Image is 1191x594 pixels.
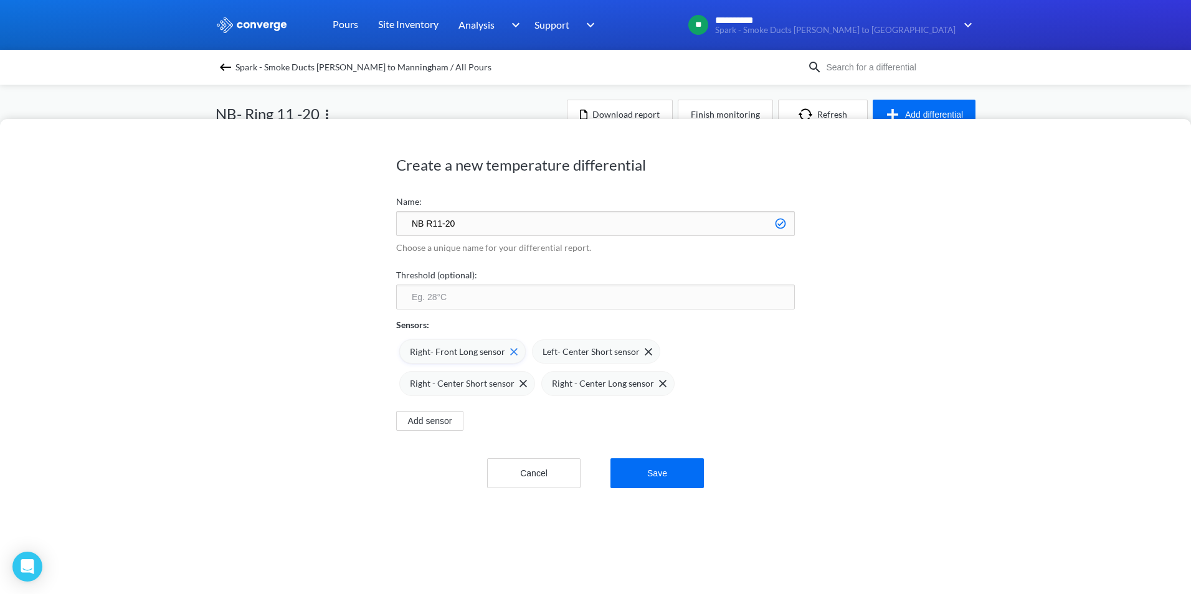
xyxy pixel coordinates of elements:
[956,17,975,32] img: downArrow.svg
[534,17,569,32] span: Support
[659,380,667,387] img: close-icon.svg
[503,17,523,32] img: downArrow.svg
[520,380,527,387] img: close-icon.svg
[396,241,795,255] p: Choose a unique name for your differential report.
[807,60,822,75] img: icon-search.svg
[218,60,233,75] img: backspace.svg
[396,285,795,309] input: Eg. 28°C
[610,458,704,488] button: Save
[645,348,652,356] img: close-icon.svg
[396,211,795,236] input: Eg. TempDiff Deep Pour Basement C1sX
[410,377,515,390] span: Right - Center Short sensor
[487,458,581,488] button: Cancel
[510,348,518,356] img: close-icon-hover.svg
[216,17,288,33] img: logo_ewhite.svg
[552,377,654,390] span: Right - Center Long sensor
[396,318,429,332] p: Sensors:
[715,26,956,35] span: Spark - Smoke Ducts [PERSON_NAME] to [GEOGRAPHIC_DATA]
[396,411,463,431] button: Add sensor
[543,345,640,359] span: Left- Center Short sensor
[396,155,795,175] h1: Create a new temperature differential
[578,17,598,32] img: downArrow.svg
[458,17,495,32] span: Analysis
[235,59,491,76] span: Spark - Smoke Ducts [PERSON_NAME] to Manningham / All Pours
[396,195,795,209] label: Name:
[12,552,42,582] div: Open Intercom Messenger
[396,268,795,282] label: Threshold (optional):
[822,60,973,74] input: Search for a differential
[410,345,505,359] span: Right- Front Long sensor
